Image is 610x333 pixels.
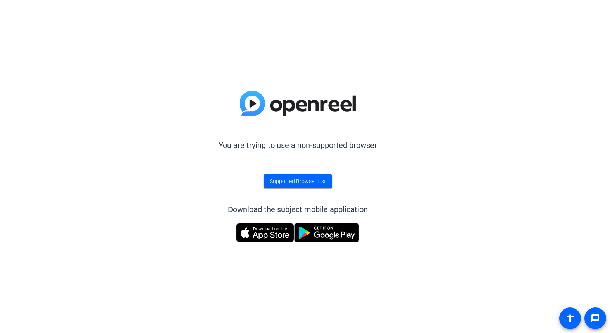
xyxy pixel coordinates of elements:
img: Get it on Google Play [294,223,359,242]
span: Supported Browser List [270,177,326,185]
mat-icon: message [591,314,600,323]
img: blue-gradient.svg [240,91,356,116]
div: Download the subject mobile application [228,204,368,215]
a: Supported Browser List [264,174,332,188]
p: You are trying to use a non-supported browser [219,139,377,151]
mat-icon: accessibility [565,314,575,323]
img: Download on the App Store [236,223,294,242]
